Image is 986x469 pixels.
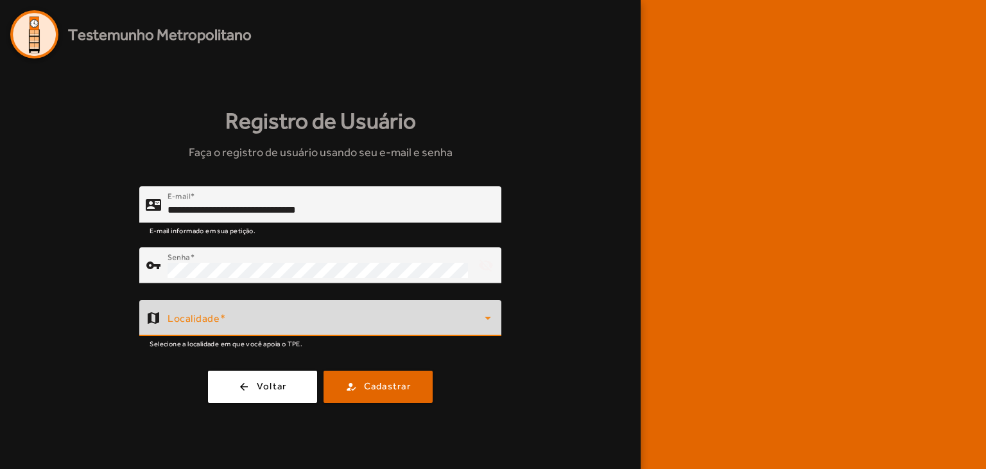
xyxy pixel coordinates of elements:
[168,191,190,200] mat-label: E-mail
[10,10,58,58] img: Logo Agenda
[257,379,287,394] span: Voltar
[225,104,416,138] strong: Registro de Usuário
[364,379,411,394] span: Cadastrar
[189,143,453,161] span: Faça o registro de usuário usando seu e-mail e senha
[150,336,302,350] mat-hint: Selecione a localidade em que você apoia o TPE.
[150,223,255,237] mat-hint: E-mail informado em sua petição.
[146,258,161,273] mat-icon: vpn_key
[146,197,161,212] mat-icon: contact_mail
[471,250,501,281] mat-icon: visibility_off
[324,371,433,403] button: Cadastrar
[168,252,190,261] mat-label: Senha
[68,23,252,46] span: Testemunho Metropolitano
[168,312,220,324] mat-label: Localidade
[208,371,317,403] button: Voltar
[146,310,161,326] mat-icon: map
